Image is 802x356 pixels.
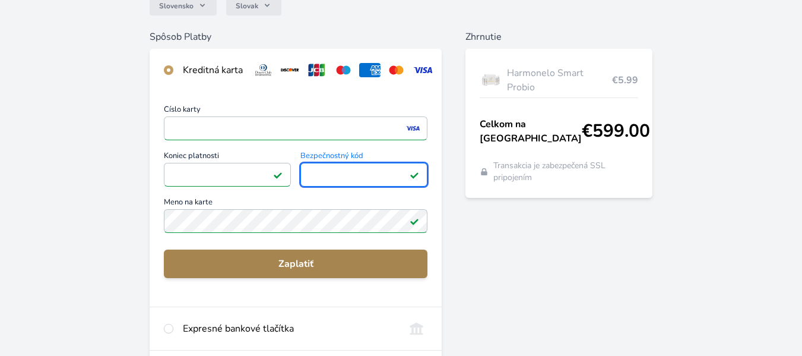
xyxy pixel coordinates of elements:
[359,63,381,77] img: amex.svg
[480,65,502,95] img: Box-6-lahvi-SMART-PROBIO-1_(1)-lo.png
[405,123,421,134] img: visa
[252,63,274,77] img: diners.svg
[412,63,434,77] img: visa.svg
[169,120,422,137] iframe: Iframe pre číslo karty
[410,170,419,179] img: Pole je platné
[410,216,419,226] img: Pole je platné
[159,1,194,11] span: Slovensko
[164,199,427,209] span: Meno na karte
[480,117,582,146] span: Celkom na [GEOGRAPHIC_DATA]
[306,166,422,183] iframe: Iframe pre bezpečnostný kód
[164,106,427,116] span: Číslo karty
[183,322,396,336] div: Expresné bankové tlačítka
[507,66,612,94] span: Harmonelo Smart Probio
[183,63,243,77] div: Kreditná karta
[582,121,650,142] span: €599.00
[332,63,354,77] img: maestro.svg
[173,257,418,271] span: Zaplatiť
[164,152,291,163] span: Koniec platnosti
[493,160,638,184] span: Transakcia je zabezpečená SSL pripojením
[236,1,258,11] span: Slovak
[306,63,328,77] img: jcb.svg
[279,63,301,77] img: discover.svg
[385,63,407,77] img: mc.svg
[164,209,427,233] input: Meno na kartePole je platné
[300,152,427,163] span: Bezpečnostný kód
[465,30,652,44] h6: Zhrnutie
[150,30,442,44] h6: Spôsob Platby
[169,166,286,183] iframe: Iframe pre deň vypršania platnosti
[612,73,638,87] span: €5.99
[164,250,427,278] button: Zaplatiť
[405,322,427,336] img: onlineBanking_SK.svg
[273,170,283,179] img: Pole je platné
